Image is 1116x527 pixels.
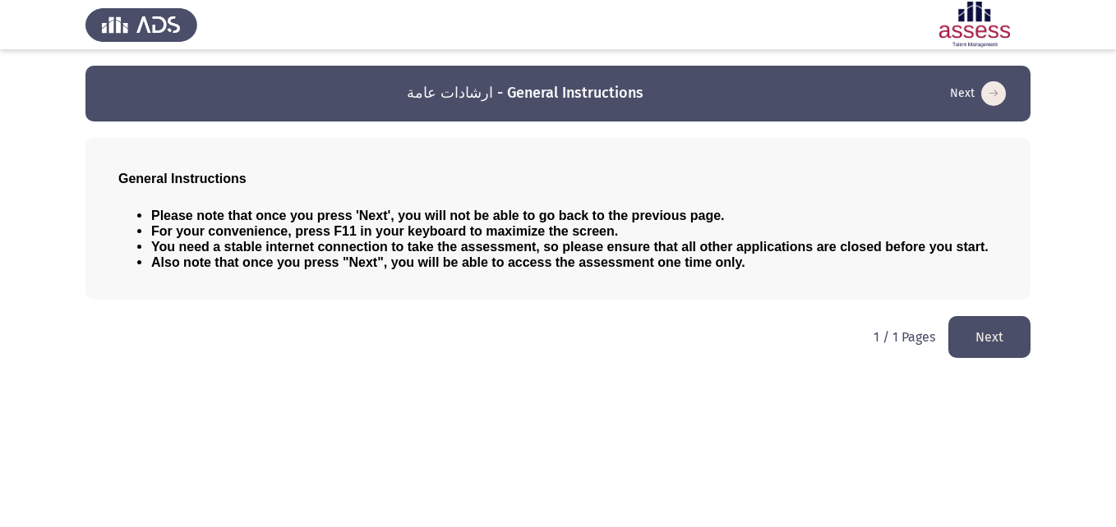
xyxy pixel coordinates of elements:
[919,2,1031,48] img: Assessment logo of ASSESS Employability - EBI
[948,316,1031,358] button: load next page
[151,255,745,269] span: Also note that once you press "Next", you will be able to access the assessment one time only.
[118,172,247,186] span: General Instructions
[874,329,935,345] p: 1 / 1 Pages
[151,209,725,222] span: Please note that once you press 'Next', you will not be able to go back to the previous page.
[85,2,197,48] img: Assess Talent Management logo
[407,83,643,103] h3: ارشادات عامة - General Instructions
[945,80,1011,107] button: load next page
[151,240,989,254] span: You need a stable internet connection to take the assessment, so please ensure that all other app...
[151,224,618,238] span: For your convenience, press F11 in your keyboard to maximize the screen.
